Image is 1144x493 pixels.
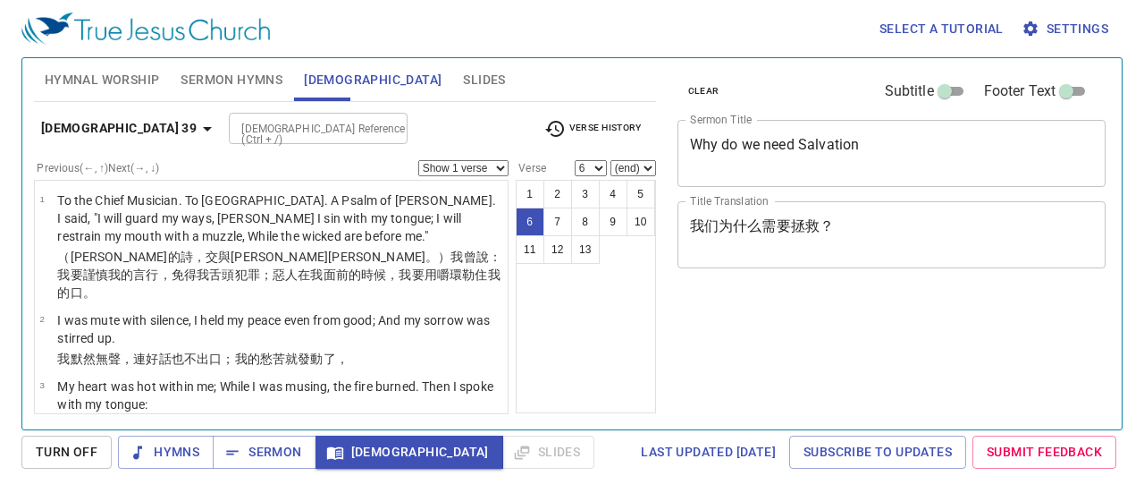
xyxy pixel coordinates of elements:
[315,436,503,469] button: [DEMOGRAPHIC_DATA]
[599,208,627,236] button: 9
[37,163,159,174] label: Previous (←, ↑) Next (→, ↓)
[45,69,160,91] span: Hymnal Worship
[690,136,1094,170] textarea: Why do we need Salvation
[39,194,44,204] span: 1
[121,352,349,366] wh1747: ，連好話
[83,285,96,300] wh6310: 。
[627,208,655,236] button: 10
[789,436,966,469] a: Subscribe to Updates
[1018,13,1115,46] button: Settings
[39,380,44,390] span: 3
[57,268,500,300] wh3956: 犯罪
[688,83,719,99] span: clear
[543,208,572,236] button: 7
[234,118,373,139] input: Type Bible Reference
[677,81,730,102] button: clear
[96,352,349,366] wh481: 無聲
[641,441,776,463] span: Last updated [DATE]
[543,180,572,208] button: 2
[57,250,501,300] wh5329: [PERSON_NAME]
[534,115,652,142] button: Verse History
[544,118,641,140] span: Verse History
[57,378,502,413] p: My heart was hot within me; While I was musing, the fire burned. Then I spoke with my tongue:
[571,235,600,264] button: 13
[57,248,502,302] p: （[PERSON_NAME]
[57,268,500,300] wh8104: 我的言行
[57,250,501,300] wh3038: 。）我曾說
[634,436,783,469] a: Last updated [DATE]
[627,180,655,208] button: 5
[39,314,44,324] span: 2
[57,250,501,300] wh1732: 的詩
[181,69,282,91] span: Sermon Hymns
[879,18,1004,40] span: Select a tutorial
[57,268,500,300] wh1870: ，免得我舌頭
[516,208,544,236] button: 6
[670,287,1022,435] iframe: from-child
[21,436,112,469] button: Turn Off
[57,250,501,300] wh559: ：我要謹慎
[571,180,600,208] button: 3
[132,441,199,463] span: Hymns
[57,250,501,300] wh4210: ，交與[PERSON_NAME]
[516,163,546,174] label: Verse
[21,13,270,45] img: True Jesus Church
[57,311,502,347] p: I was mute with silence, I held my peace even from good; And my sorrow was stirred up.
[463,69,505,91] span: Slides
[41,117,197,140] b: [DEMOGRAPHIC_DATA] 39
[690,217,1094,251] textarea: 我们为什么需要拯救？
[872,13,1011,46] button: Select a tutorial
[516,180,544,208] button: 1
[803,441,952,463] span: Subscribe to Updates
[516,235,544,264] button: 11
[285,352,349,366] wh3511: 就發動了
[330,441,489,463] span: [DEMOGRAPHIC_DATA]
[885,81,934,102] span: Subtitle
[1025,18,1108,40] span: Settings
[118,436,214,469] button: Hymns
[57,350,502,368] p: 我默然
[172,352,349,366] wh2896: 也不出口；我的愁苦
[57,191,502,245] p: To the Chief Musician. To [GEOGRAPHIC_DATA]. A Psalm of [PERSON_NAME]. I said, "I will guard my w...
[36,441,97,463] span: Turn Off
[571,208,600,236] button: 8
[336,352,349,366] wh5916: ，
[227,441,301,463] span: Sermon
[213,436,315,469] button: Sermon
[304,69,442,91] span: [DEMOGRAPHIC_DATA]
[57,268,500,300] wh2398: ；惡人
[972,436,1116,469] a: Submit Feedback
[34,112,225,145] button: [DEMOGRAPHIC_DATA] 39
[987,441,1102,463] span: Submit Feedback
[599,180,627,208] button: 4
[984,81,1056,102] span: Footer Text
[543,235,572,264] button: 12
